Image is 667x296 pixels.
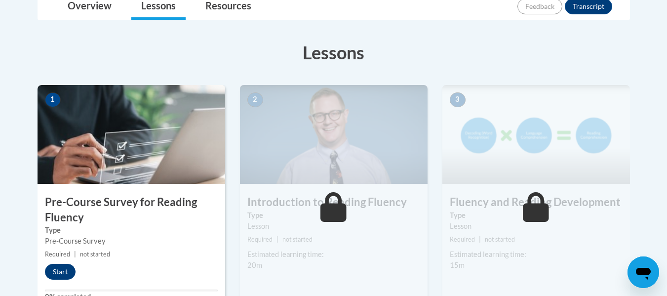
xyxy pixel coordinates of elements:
[38,40,630,65] h3: Lessons
[282,236,313,243] span: not started
[450,261,465,269] span: 15m
[45,236,218,247] div: Pre-Course Survey
[247,261,262,269] span: 20m
[247,221,420,232] div: Lesson
[247,210,420,221] label: Type
[247,249,420,260] div: Estimated learning time:
[628,256,659,288] iframe: Button to launch messaging window
[450,92,466,107] span: 3
[276,236,278,243] span: |
[485,236,515,243] span: not started
[45,92,61,107] span: 1
[450,249,623,260] div: Estimated learning time:
[38,85,225,184] img: Course Image
[45,225,218,236] label: Type
[442,85,630,184] img: Course Image
[45,251,70,258] span: Required
[74,251,76,258] span: |
[240,85,428,184] img: Course Image
[38,195,225,225] h3: Pre-Course Survey for Reading Fluency
[240,195,428,210] h3: Introduction to Reading Fluency
[247,236,273,243] span: Required
[45,264,76,280] button: Start
[450,221,623,232] div: Lesson
[80,251,110,258] span: not started
[450,236,475,243] span: Required
[442,195,630,210] h3: Fluency and Reading Development
[247,92,263,107] span: 2
[450,210,623,221] label: Type
[479,236,481,243] span: |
